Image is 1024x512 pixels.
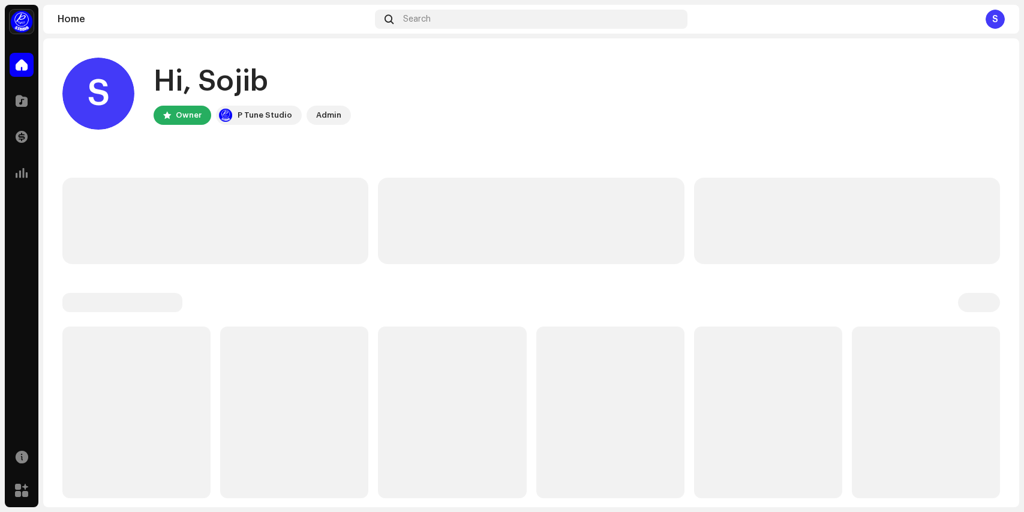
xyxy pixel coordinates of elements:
span: Search [403,14,431,24]
div: Admin [316,108,341,122]
img: a1dd4b00-069a-4dd5-89ed-38fbdf7e908f [10,10,34,34]
div: Home [58,14,370,24]
div: S [62,58,134,130]
img: a1dd4b00-069a-4dd5-89ed-38fbdf7e908f [218,108,233,122]
div: Owner [176,108,202,122]
div: Hi, Sojib [154,62,351,101]
div: P Tune Studio [238,108,292,122]
div: S [986,10,1005,29]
